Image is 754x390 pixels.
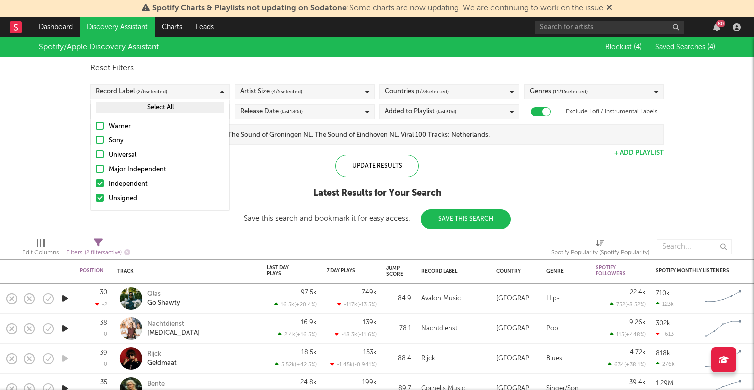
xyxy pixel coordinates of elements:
div: Rijck [421,353,435,365]
div: 2.4k ( +16.5 % ) [278,331,317,338]
div: 115 ( +448 % ) [610,331,646,338]
div: Reset Filters [90,62,664,74]
div: -2 [95,301,107,308]
div: 9.26k [629,319,646,326]
div: Added to Playlist [385,106,456,118]
span: ( 2 / 6 selected) [136,86,167,98]
div: 5.52k ( +42.5 % ) [275,361,317,368]
span: ( 1 / 78 selected) [416,86,449,98]
div: 80 [716,20,725,27]
div: Rijck [147,350,177,359]
div: 97.5k [301,289,317,296]
div: Qlas [147,290,180,299]
div: Filters(2 filters active) [66,234,130,263]
span: ( 11 / 15 selected) [553,86,588,98]
div: 16.9k [301,319,317,326]
div: 302k [656,320,670,327]
div: [MEDICAL_DATA] [147,329,200,338]
div: Nachtdienst [147,320,200,329]
label: Exclude Lofi / Instrumental Labels [566,106,657,118]
a: Leads [189,17,221,37]
div: Jump Score [386,265,403,277]
div: 276k [656,361,675,367]
span: ( 4 / 5 selected) [271,86,302,98]
div: Blues [546,353,562,365]
button: Saved Searches (4) [652,43,715,51]
div: [GEOGRAPHIC_DATA] [496,323,536,335]
div: [GEOGRAPHIC_DATA] [496,353,536,365]
button: Save This Search [421,209,511,229]
div: 153k [363,349,377,356]
div: -117k ( -13.5 % ) [337,301,377,308]
a: RijckGeldmaat [147,350,177,368]
div: Country [496,268,531,274]
div: Record Label [421,268,481,274]
div: Genres [530,86,588,98]
div: 0 [104,362,107,367]
svg: Chart title [701,316,746,341]
div: 39 [100,350,107,356]
div: 123k [656,301,674,307]
button: + Add Playlist [614,150,664,156]
svg: Chart title [701,346,746,371]
div: -1.45k ( -0.941 % ) [330,361,377,368]
span: ( 2 filters active) [85,250,122,256]
span: Spotify Charts & Playlists not updating on Sodatone [152,4,347,12]
div: Genre [546,268,581,274]
a: Nachtdienst[MEDICAL_DATA] [147,320,200,338]
div: Spotify Followers [596,265,631,277]
div: Save this search and bookmark it for easy access: [244,215,511,222]
span: Blocklist [605,44,642,51]
div: 710k [656,290,670,297]
div: Record Label [96,86,167,98]
a: Dashboard [32,17,80,37]
div: 18.5k [301,349,317,356]
div: 30 [100,289,107,296]
div: 139k [363,319,377,326]
button: Select All [96,102,224,113]
div: Avalon Music [421,293,461,305]
div: -613 [656,331,674,337]
span: Dismiss [606,4,612,12]
div: 634 ( +38.1 % ) [608,361,646,368]
a: Charts [155,17,189,37]
div: Geldmaat [147,359,177,368]
span: ( 4 ) [707,44,715,51]
div: 39.4k [629,379,646,386]
span: : Some charts are now updating. We are continuing to work on the issue [152,4,603,12]
span: ( 4 ) [634,44,642,51]
div: Hip-Hop/Rap [546,293,586,305]
div: Filters [66,247,130,259]
div: Last Day Plays [267,265,302,277]
div: 22.4k [630,289,646,296]
div: Edit Columns [22,247,59,259]
div: 16.5k ( +20.4 % ) [274,301,317,308]
div: 749k [362,289,377,296]
div: -18.3k ( -11.6 % ) [335,331,377,338]
div: 24.8k [300,379,317,386]
div: Go Shawty [147,299,180,308]
span: (last 30 d) [436,106,456,118]
div: Warner [109,121,224,132]
div: Release Date [240,106,303,118]
div: 88.4 [386,353,411,365]
div: 752 ( -8.52 % ) [610,301,646,308]
span: (last 180 d) [280,106,303,118]
input: Search for artists [535,21,684,34]
div: Independent [109,178,224,190]
div: 0 [104,332,107,337]
div: Spotify Popularity (Spotify Popularity) [551,234,649,263]
input: Search... [657,239,732,254]
a: Discovery Assistant [80,17,155,37]
div: Major Independent [109,164,224,176]
div: Universal [109,149,224,161]
div: 1.29M [656,380,673,387]
div: 35 [100,379,107,386]
div: Latest Results for Your Search [244,187,511,199]
button: 80 [713,23,720,31]
a: QlasGo Shawty [147,290,180,308]
div: Unsigned [109,193,224,205]
span: Saved Searches [655,44,715,51]
input: 58 playlists currently selected, including The Sound of Groningen NL, The Sound of Eindhoven NL, ... [102,125,663,144]
div: Bente [147,380,198,389]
